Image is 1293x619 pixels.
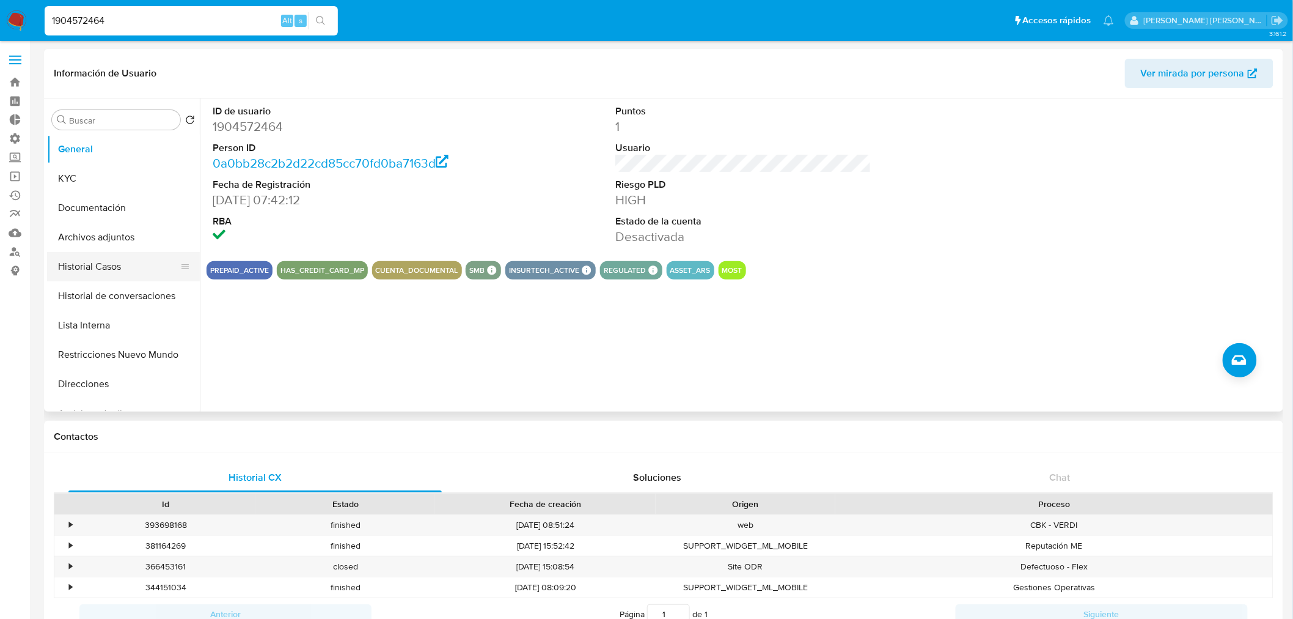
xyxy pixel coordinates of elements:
[76,557,255,577] div: 366453161
[69,561,72,573] div: •
[656,557,835,577] div: Site ODR
[264,498,427,510] div: Estado
[1104,15,1114,26] a: Notificaciones
[435,577,656,598] div: [DATE] 08:09:20
[76,536,255,556] div: 381164269
[615,215,871,228] dt: Estado de la cuenta
[255,557,435,577] div: closed
[1271,14,1284,27] a: Salir
[229,470,282,484] span: Historial CX
[213,154,449,172] a: 0a0bb28c2b2d22cd85cc70fd0ba7163d
[615,228,871,245] dd: Desactivada
[299,15,302,26] span: s
[656,577,835,598] div: SUPPORT_WIDGET_ML_MOBILE
[84,498,247,510] div: Id
[615,105,871,118] dt: Puntos
[255,577,435,598] div: finished
[435,515,656,535] div: [DATE] 08:51:24
[45,13,338,29] input: Buscar usuario o caso...
[47,340,200,369] button: Restricciones Nuevo Mundo
[282,15,292,26] span: Alt
[47,281,200,311] button: Historial de conversaciones
[1144,15,1267,26] p: roberto.munoz@mercadolibre.com
[255,515,435,535] div: finished
[213,191,469,209] dd: [DATE] 07:42:12
[47,193,200,223] button: Documentación
[213,141,469,155] dt: Person ID
[69,115,175,126] input: Buscar
[213,105,469,118] dt: ID de usuario
[76,577,255,598] div: 344151034
[656,515,835,535] div: web
[835,536,1273,556] div: Reputación ME
[47,369,200,399] button: Direcciones
[835,577,1273,598] div: Gestiones Operativas
[47,399,200,428] button: Anticipos de dinero
[47,252,190,281] button: Historial Casos
[255,536,435,556] div: finished
[615,118,871,135] dd: 1
[47,311,200,340] button: Lista Interna
[835,515,1273,535] div: CBK - VERDI
[47,223,200,252] button: Archivos adjuntos
[615,191,871,209] dd: HIGH
[69,582,72,593] div: •
[835,557,1273,577] div: Defectuoso - Flex
[844,498,1264,510] div: Proceso
[308,12,333,29] button: search-icon
[213,215,469,228] dt: RBA
[47,135,200,164] button: General
[47,164,200,193] button: KYC
[444,498,647,510] div: Fecha de creación
[54,67,156,80] h1: Información de Usuario
[656,536,835,556] div: SUPPORT_WIDGET_ML_MOBILE
[213,118,469,135] dd: 1904572464
[76,515,255,535] div: 393698168
[185,115,195,128] button: Volver al orden por defecto
[664,498,827,510] div: Origen
[615,178,871,191] dt: Riesgo PLD
[54,431,1273,443] h1: Contactos
[1050,470,1071,484] span: Chat
[57,115,67,125] button: Buscar
[1125,59,1273,88] button: Ver mirada por persona
[615,141,871,155] dt: Usuario
[435,536,656,556] div: [DATE] 15:52:42
[1141,59,1245,88] span: Ver mirada por persona
[1023,14,1091,27] span: Accesos rápidos
[435,557,656,577] div: [DATE] 15:08:54
[69,519,72,531] div: •
[213,178,469,191] dt: Fecha de Registración
[634,470,682,484] span: Soluciones
[69,540,72,552] div: •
